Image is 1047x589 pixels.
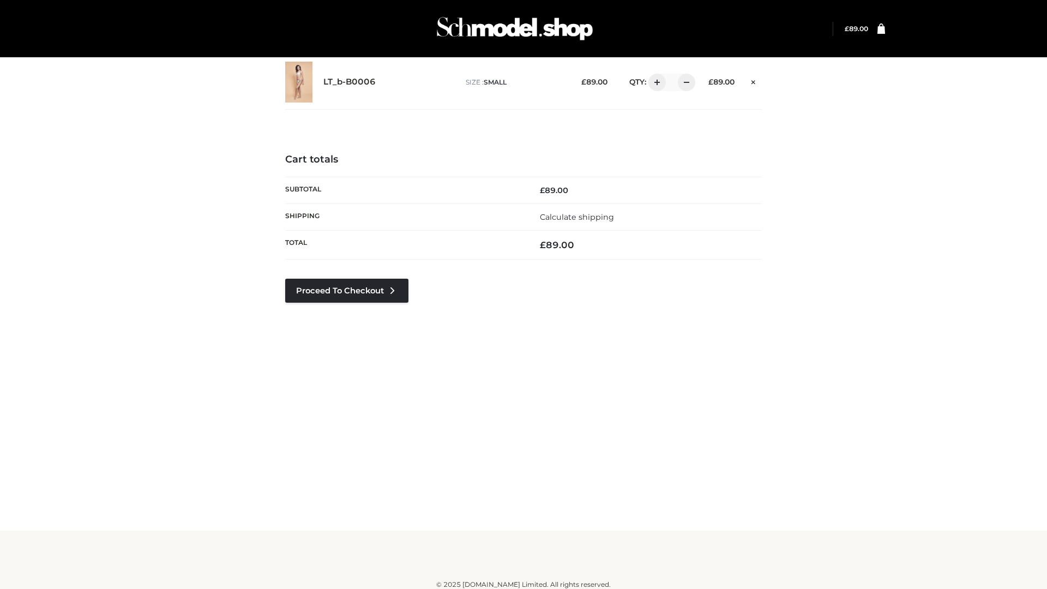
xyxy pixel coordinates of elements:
bdi: 89.00 [581,77,607,86]
span: SMALL [484,78,507,86]
th: Total [285,231,523,260]
a: LT_b-B0006 [323,77,376,87]
span: £ [845,25,849,33]
th: Subtotal [285,177,523,203]
a: Proceed to Checkout [285,279,408,303]
div: QTY: [618,74,691,91]
a: Remove this item [745,74,762,88]
img: Schmodel Admin 964 [433,7,597,50]
bdi: 89.00 [845,25,868,33]
bdi: 89.00 [540,239,574,250]
a: £89.00 [845,25,868,33]
a: Calculate shipping [540,212,614,222]
span: £ [540,185,545,195]
span: £ [581,77,586,86]
bdi: 89.00 [540,185,568,195]
span: £ [540,239,546,250]
p: size : [466,77,564,87]
th: Shipping [285,203,523,230]
span: £ [708,77,713,86]
bdi: 89.00 [708,77,735,86]
h4: Cart totals [285,154,762,166]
